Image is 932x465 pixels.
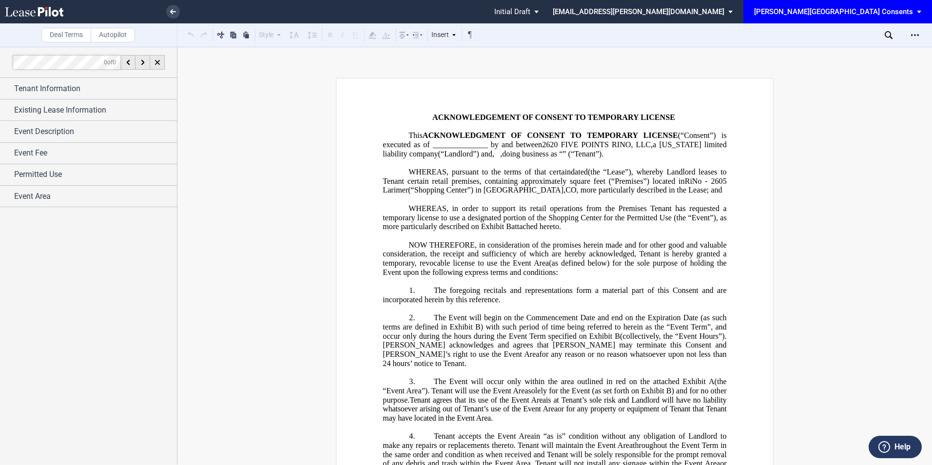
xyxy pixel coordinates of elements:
span: , [492,149,494,158]
span: (“Consent”) is executed as of ______________ by and between [383,131,728,149]
span: (the “Event Area [383,377,728,395]
span: (“Landlord”) and [438,149,492,158]
label: Help [894,441,911,453]
label: Autopilot [91,28,135,42]
span: NOW THEREFORE, in consideration of the promises herein made and for other good and valuable consi... [383,240,728,267]
span: 2. [409,313,415,322]
button: Paste [240,29,252,40]
span: . [491,414,493,423]
span: The Event will begin on the Commencement Date and end on the Expiration Date (as such terms are d... [383,313,728,331]
span: (“Shopping Center”) in [408,186,481,194]
span: ACKNOWLEDGEMENT OF CONSENT TO TEMPORARY LICENSE [432,113,675,122]
div: Insert [430,29,458,41]
button: Toggle Control Characters [464,29,476,40]
span: , [563,186,565,194]
button: Help [869,436,922,458]
span: ACKNOWLEDGMENT OF CONSENT TO TEMPORARY LICENSE [423,131,678,140]
button: Cut [215,29,227,40]
span: ) with such period of time being referred to herein as the “Event Term”, and occur only during th... [383,323,728,340]
label: Deal Terms [41,28,91,42]
span: “Tenant”). [571,149,603,158]
span: hours’ notice to Tenant. [392,359,466,368]
span: is at Tenant’s sole risk and Landlord will have no liability whatsoever arising out of Tenant’s u... [383,395,728,413]
span: of [104,58,116,65]
span: 3. [409,377,415,386]
span: Tenant Information [14,83,80,95]
a: B [666,387,672,395]
span: or for any property or equipment of Tenant that Tenant may have located in the Event Area [383,405,728,422]
span: . Tenant will use the Event Area [427,387,528,395]
div: [PERSON_NAME][GEOGRAPHIC_DATA] Consents [754,7,913,16]
span: ) and for no other purpose. [383,387,728,404]
span: (as defined below) for the sole purpose of holding the Event upon the following express terms and... [383,259,728,276]
span: 2620 FIVE POINTS RINO, LLC [542,140,651,149]
span: , whereby Landlord leases to Tenant certain retail premises, containing approximately [383,168,728,185]
a: A [709,377,715,386]
span: [US_STATE] [659,140,701,149]
span: Event Description [14,126,74,137]
span: dated [571,168,588,176]
span: The foregoing recitals and representations form a material part of this Consent and are incorpora... [383,286,728,304]
a: B [506,222,511,231]
span: doing business as “ [502,149,563,158]
span: 0 [113,58,116,65]
span: Initial Draft [494,7,530,16]
span: This [408,131,423,140]
span: square feet (“Premises”) located in [570,176,685,185]
span: , [651,140,653,149]
span: 1. [409,286,415,295]
span: ” ( [563,149,571,158]
div: Open Lease options menu [907,27,923,43]
a: B [475,323,481,331]
span: Event Fee [14,147,47,159]
span: (the “Lease”) [588,168,631,176]
span: solely for the Event (as set forth on Exhibit [528,387,664,395]
span: , [500,149,502,158]
span: Permitted Use [14,169,62,180]
span: WHEREAS, in order to support its retail operations from the Premises Tenant has requested a tempo... [383,204,728,231]
span: Existing Lease Information [14,104,106,116]
span: Event Area [14,191,51,202]
span: attached hereto. [511,222,561,231]
a: B [615,331,620,340]
button: Copy [228,29,239,40]
span: (collectively, the “Event Hours”). [PERSON_NAME] acknowledges and agrees that [PERSON_NAME] may t... [383,331,728,358]
span: The Event will occur only within the area outlined in red on the attached Exhibit [434,377,706,386]
span: , more particularly described in the Lease; and [577,186,722,194]
span: ”) [422,387,428,395]
span: RiNo - 2605 Larimer [383,176,728,194]
span: WHEREAS, pursuant to the terms of that certain [408,168,571,176]
span: in “as is” condition without any obligation of Landlord to make any repairs or replacements there... [383,432,728,449]
span: for any reason or no reason whatsoever upon not less than 24 [383,350,728,368]
span: a [653,140,656,149]
span: Tenant agrees that its use of the Event Area [409,395,546,404]
span: Tenant accepts the Event Area [434,432,534,441]
span: [GEOGRAPHIC_DATA] [484,186,563,194]
span: limited liability company [383,140,728,158]
span: 0 [104,58,107,65]
span: CO [565,186,576,194]
span: 4. [409,432,415,441]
